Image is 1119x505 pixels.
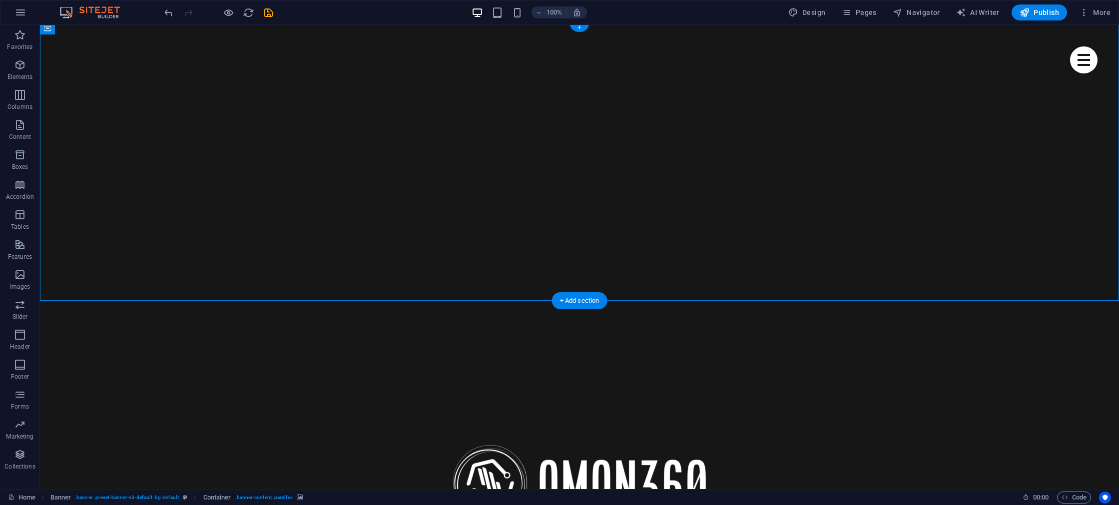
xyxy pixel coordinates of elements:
p: Content [9,133,31,141]
p: Elements [7,73,33,81]
p: Footer [11,373,29,381]
p: Images [10,283,30,291]
p: Collections [4,463,35,471]
span: Click to select. Double-click to edit [203,492,231,504]
button: Design [784,4,830,20]
span: . banner-content .parallax [235,492,292,504]
span: AI Writer [956,7,1000,17]
span: Pages [841,7,876,17]
i: This element contains a background [297,495,303,500]
button: undo [162,6,174,18]
button: AI Writer [952,4,1004,20]
p: Forms [11,403,29,411]
i: Reload page [243,7,254,18]
span: : [1040,494,1042,501]
div: + Add section [552,292,607,309]
span: 00 00 [1033,492,1049,504]
span: . banner .preset-banner-v3-default .bg-default [75,492,179,504]
span: More [1079,7,1111,17]
span: Design [788,7,826,17]
img: Editor Logo [57,6,132,18]
nav: breadcrumb [50,492,303,504]
p: Boxes [12,163,28,171]
button: save [262,6,274,18]
i: Save (Ctrl+S) [263,7,274,18]
div: + [569,23,589,32]
div: Design (Ctrl+Alt+Y) [784,4,830,20]
span: Code [1062,492,1087,504]
button: Pages [837,4,880,20]
button: 100% [532,6,567,18]
i: Undo: Change background color (Ctrl+Z) [163,7,174,18]
button: reload [242,6,254,18]
i: This element is a customizable preset [183,495,187,500]
span: Navigator [893,7,940,17]
p: Tables [11,223,29,231]
span: Publish [1020,7,1059,17]
button: Usercentrics [1099,492,1111,504]
a: Click to cancel selection. Double-click to open Pages [8,492,35,504]
p: Accordion [6,193,34,201]
p: Features [8,253,32,261]
p: Favorites [7,43,32,51]
p: Header [10,343,30,351]
button: Publish [1012,4,1067,20]
button: More [1075,4,1115,20]
button: Navigator [889,4,944,20]
h6: Session time [1023,492,1049,504]
span: Click to select. Double-click to edit [50,492,71,504]
p: Slider [12,313,28,321]
i: On resize automatically adjust zoom level to fit chosen device. [572,8,581,17]
p: Marketing [6,433,33,441]
button: Code [1057,492,1091,504]
h6: 100% [547,6,562,18]
p: Columns [7,103,32,111]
